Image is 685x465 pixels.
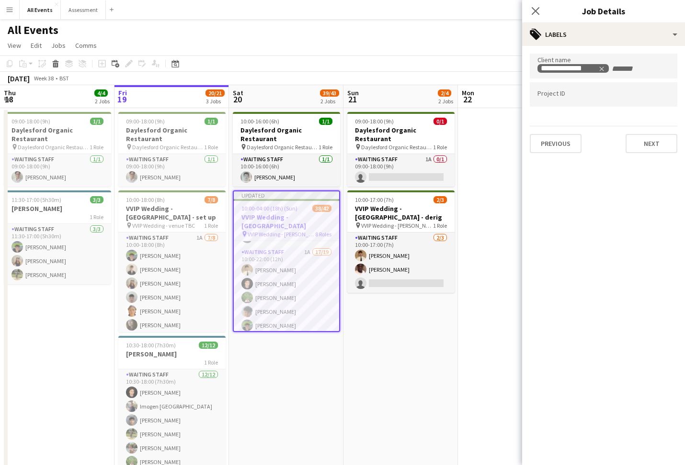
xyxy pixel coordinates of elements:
span: 1 Role [204,144,218,151]
span: Jobs [51,41,66,50]
div: 2 Jobs [438,98,453,105]
span: 3/3 [90,196,103,203]
a: Jobs [47,39,69,52]
h3: VVIP Wedding - [GEOGRAPHIC_DATA] [234,213,339,230]
div: BST [59,75,69,82]
span: VVIP Wedding - [PERSON_NAME][GEOGRAPHIC_DATA][PERSON_NAME] [361,222,433,229]
span: 1 Role [433,144,447,151]
span: VVIP Wedding - [PERSON_NAME][GEOGRAPHIC_DATA][PERSON_NAME] [248,231,315,238]
span: View [8,41,21,50]
div: 2 Jobs [95,98,110,105]
span: Daylesford Organic Restaurant [18,144,90,151]
span: Sat [233,89,243,97]
span: 1 Role [90,213,103,221]
span: 09:00-18:00 (9h) [126,118,165,125]
span: 21 [346,94,359,105]
span: 10:00-04:00 (18h) (Sun) [241,205,297,212]
a: View [4,39,25,52]
app-card-role: Waiting Staff2/310:00-17:00 (7h)[PERSON_NAME][PERSON_NAME] [347,232,455,293]
a: Edit [27,39,46,52]
app-job-card: 10:00-18:00 (8h)7/8VVIP Wedding - [GEOGRAPHIC_DATA] - set up VVIP Wedding - venue TBC1 RoleWaitin... [118,190,226,332]
app-job-card: 10:00-16:00 (6h)1/1Daylesford Organic Restaurant Daylesford Organic Restaurant1 RoleWaiting Staff... [233,112,340,187]
span: Mon [462,89,474,97]
span: Sun [347,89,359,97]
span: 1 Role [204,222,218,229]
span: 38/42 [312,205,331,212]
app-job-card: 09:00-18:00 (9h)0/1Daylesford Organic Restaurant Daylesford Organic Restaurant1 RoleWaiting Staff... [347,112,455,187]
span: 18 [2,94,16,105]
span: Fri [118,89,127,97]
app-card-role: Waiting Staff1/109:00-18:00 (9h)[PERSON_NAME] [4,154,111,187]
span: Week 38 [32,75,56,82]
h3: [PERSON_NAME] [4,204,111,213]
h3: Daylesford Organic Restaurant [118,126,226,143]
a: Comms [71,39,101,52]
span: 1/1 [90,118,103,125]
span: Thu [4,89,16,97]
h3: Job Details [522,5,685,17]
span: 1/1 [319,118,332,125]
span: 11:30-17:00 (5h30m) [11,196,61,203]
app-job-card: 10:00-17:00 (7h)2/3VVIP Wedding - [GEOGRAPHIC_DATA] - derig VVIP Wedding - [PERSON_NAME][GEOGRAPH... [347,190,455,293]
span: 22 [460,94,474,105]
h3: Daylesford Organic Restaurant [4,126,111,143]
span: 10:00-16:00 (6h) [240,118,279,125]
div: 3 Jobs [206,98,224,105]
span: VVIP Wedding - venue TBC [132,222,195,229]
span: 19 [117,94,127,105]
span: 09:00-18:00 (9h) [11,118,50,125]
span: 39/43 [320,89,339,97]
app-card-role: Waiting Staff1A7/810:00-18:00 (8h)[PERSON_NAME][PERSON_NAME][PERSON_NAME][PERSON_NAME][PERSON_NAM... [118,232,226,362]
span: 1 Role [319,144,332,151]
span: 12/12 [199,342,218,349]
span: 10:30-18:00 (7h30m) [126,342,176,349]
app-card-role: Waiting Staff1/109:00-18:00 (9h)[PERSON_NAME] [118,154,226,187]
span: 1/1 [205,118,218,125]
div: 11:30-17:00 (5h30m)3/3[PERSON_NAME]1 RoleWaiting Staff3/311:30-17:00 (5h30m)[PERSON_NAME][PERSON_... [4,190,111,284]
h3: VVIP Wedding - [GEOGRAPHIC_DATA] - derig [347,204,455,221]
div: 2 Jobs [320,98,339,105]
span: 10:00-17:00 (7h) [355,196,394,203]
span: 1 Role [204,359,218,366]
delete-icon: Remove tag [597,65,605,72]
h1: All Events [8,23,58,37]
input: + Label [611,65,651,73]
span: 20 [231,94,243,105]
app-card-role: Waiting Staff1A0/109:00-18:00 (9h) [347,154,455,187]
h3: [PERSON_NAME] [118,350,226,358]
span: 4/4 [94,89,108,97]
span: 09:00-18:00 (9h) [355,118,394,125]
app-card-role: Waiting Staff3/311:30-17:00 (5h30m)[PERSON_NAME][PERSON_NAME][PERSON_NAME] [4,224,111,284]
span: Daylesford Organic Restaurant [132,144,204,151]
span: 2/4 [438,89,451,97]
span: 20/21 [205,89,225,97]
app-card-role: Waiting Staff1/110:00-16:00 (6h)[PERSON_NAME] [233,154,340,187]
button: Next [626,134,677,153]
span: Comms [75,41,97,50]
button: Assessment [61,0,106,19]
span: 1 Role [90,144,103,151]
div: Labels [522,23,685,46]
span: 1 Role [433,222,447,229]
app-job-card: 09:00-18:00 (9h)1/1Daylesford Organic Restaurant Daylesford Organic Restaurant1 RoleWaiting Staff... [4,112,111,187]
input: Type to search project ID labels... [537,90,670,99]
h3: VVIP Wedding - [GEOGRAPHIC_DATA] - set up [118,204,226,221]
span: Edit [31,41,42,50]
app-job-card: Updated10:00-04:00 (18h) (Sun)38/42VVIP Wedding - [GEOGRAPHIC_DATA] VVIP Wedding - [PERSON_NAME][... [233,190,340,332]
h3: Daylesford Organic Restaurant [233,126,340,143]
button: All Events [20,0,61,19]
div: Heritage House [541,65,605,72]
span: 7/8 [205,196,218,203]
div: [DATE] [8,74,30,83]
button: Previous [530,134,582,153]
span: Daylesford Organic Restaurant [247,144,319,151]
app-job-card: 09:00-18:00 (9h)1/1Daylesford Organic Restaurant Daylesford Organic Restaurant1 RoleWaiting Staff... [118,112,226,187]
h3: Daylesford Organic Restaurant [347,126,455,143]
span: 8 Roles [315,231,331,238]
